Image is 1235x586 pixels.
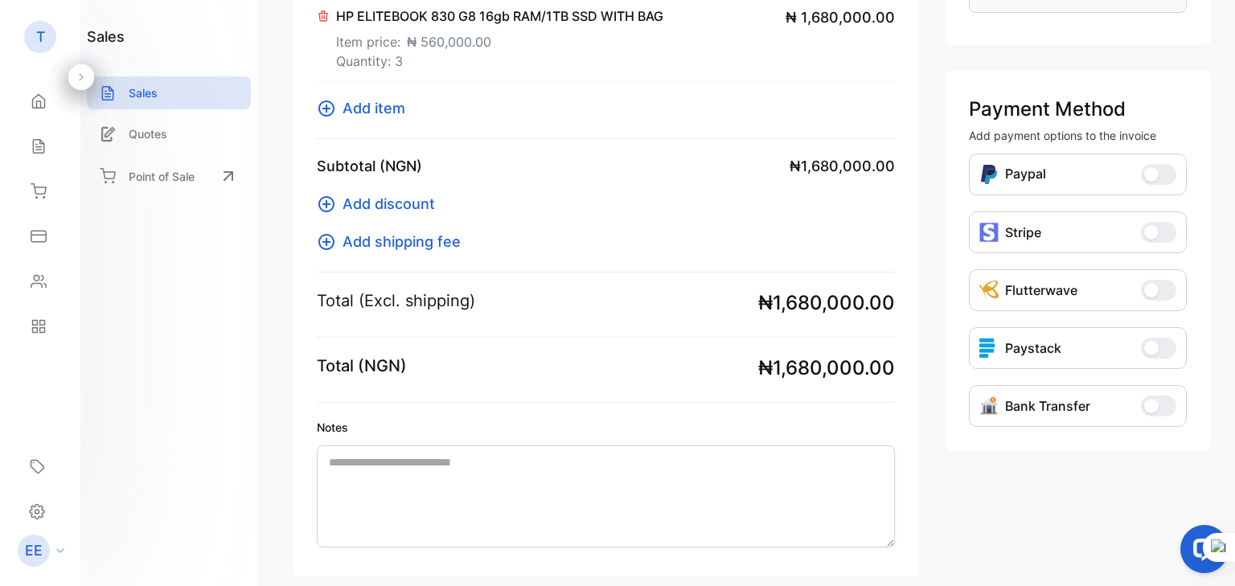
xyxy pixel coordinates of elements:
[129,84,158,101] p: Sales
[758,289,895,318] span: ₦1,680,000.00
[87,76,251,109] a: Sales
[336,6,663,26] p: HP ELITEBOOK 830 G8 16gb RAM/1TB SSD WITH BAG
[343,97,405,119] span: Add item
[317,193,445,215] button: Add discount
[317,419,895,436] label: Notes
[1005,396,1090,416] p: Bank Transfer
[87,117,251,150] a: Quotes
[407,32,491,51] span: ₦ 560,000.00
[25,540,43,561] p: EE
[979,164,999,185] img: Icon
[790,155,895,177] span: ₦1,680,000.00
[1005,281,1077,300] p: Flutterwave
[129,125,167,142] p: Quotes
[343,231,461,252] span: Add shipping fee
[979,223,999,242] img: icon
[36,27,45,47] p: T
[1167,518,1235,586] iframe: LiveChat chat widget
[336,51,663,71] p: Quantity: 3
[317,155,422,177] p: Subtotal (NGN)
[979,338,999,358] img: icon
[1005,338,1061,358] p: Paystack
[317,289,475,313] p: Total (Excl. shipping)
[1005,164,1046,185] p: Paypal
[87,158,251,194] a: Point of Sale
[343,193,435,215] span: Add discount
[336,26,663,51] p: Item price:
[979,281,999,300] img: Icon
[1005,223,1041,242] p: Stripe
[317,231,470,252] button: Add shipping fee
[758,354,895,383] span: ₦1,680,000.00
[969,95,1187,124] p: Payment Method
[979,396,999,416] img: Icon
[87,26,125,47] h1: sales
[129,168,195,185] p: Point of Sale
[317,97,415,119] button: Add item
[786,6,895,28] span: ₦ 1,680,000.00
[317,354,407,378] p: Total (NGN)
[969,127,1187,144] p: Add payment options to the invoice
